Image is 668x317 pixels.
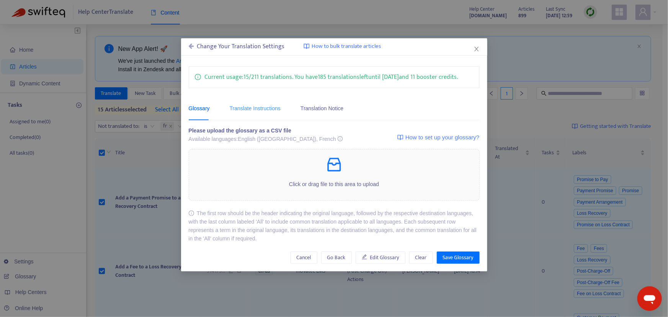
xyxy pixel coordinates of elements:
div: Please upload the glossary as a CSV file [189,126,343,135]
span: How to set up your glossary? [405,133,479,142]
span: inboxClick or drag file to this area to upload [189,149,479,200]
p: Click or drag file to this area to upload [189,180,479,188]
div: Translation Notice [301,104,343,113]
p: Current usage: 15 / 211 translations . You have 185 translations left until [DATE] and 11 booster... [205,72,458,82]
iframe: Button to launch messaging window [637,286,662,311]
span: edit [362,254,367,260]
button: Close [472,45,481,53]
span: Save Glossary [443,253,474,262]
span: Edit Glossary [370,253,399,262]
div: Glossary [189,104,210,113]
a: How to set up your glossary? [397,126,479,149]
div: Available languages: English ([GEOGRAPHIC_DATA]), French [189,135,343,143]
img: image-link [397,134,403,141]
button: Edit Glossary [356,252,405,264]
div: The first row should be the header indicating the original language, followed by the respective d... [189,209,480,243]
div: Change Your Translation Settings [189,42,285,51]
span: Go Back [327,253,346,262]
button: Cancel [291,252,317,264]
span: close [474,46,480,52]
span: How to bulk translate articles [312,42,381,51]
span: info-circle [195,72,201,80]
span: inbox [325,155,343,174]
span: Clear [415,253,427,262]
button: Save Glossary [437,252,480,264]
a: How to bulk translate articles [304,42,381,51]
div: Translate Instructions [230,104,281,113]
button: Go Back [321,252,352,264]
span: Cancel [297,253,311,262]
button: Clear [409,252,433,264]
img: image-link [304,43,310,49]
span: info-circle [189,211,194,216]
